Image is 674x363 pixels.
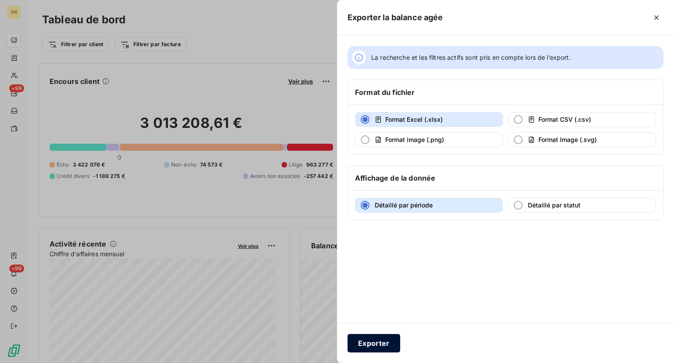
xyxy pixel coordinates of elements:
button: Format Excel (.xlsx) [355,112,503,127]
span: Détaillé par statut [528,201,581,209]
span: Format CSV (.csv) [538,116,591,123]
span: Format image (.png) [385,136,444,143]
span: Format Image (.svg) [538,136,597,143]
h6: Format du fichier [355,87,415,98]
span: La recherche et les filtres actifs sont pris en compte lors de l’export. [371,53,571,62]
h6: Affichage de la donnée [355,173,435,183]
iframe: Intercom live chat [644,333,665,354]
button: Exporter [348,334,400,352]
button: Format image (.png) [355,132,503,147]
button: Format CSV (.csv) [508,112,656,127]
button: Détaillé par période [355,198,503,213]
span: Détaillé par période [375,201,433,209]
span: Format Excel (.xlsx) [385,116,443,123]
h5: Exporter la balance agée [348,11,443,24]
button: Format Image (.svg) [508,132,656,147]
button: Détaillé par statut [508,198,656,213]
